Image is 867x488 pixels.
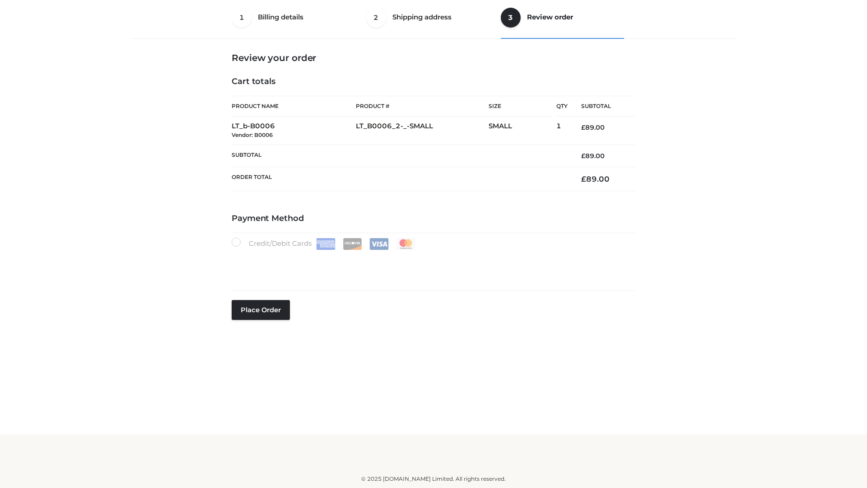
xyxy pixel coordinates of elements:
button: Place order [232,300,290,320]
img: Discover [343,238,362,250]
bdi: 89.00 [581,152,605,160]
img: Amex [316,238,336,250]
th: Qty [556,96,568,117]
span: £ [581,152,585,160]
div: © 2025 [DOMAIN_NAME] Limited. All rights reserved. [134,474,733,483]
h4: Cart totals [232,77,635,87]
span: £ [581,174,586,183]
img: Mastercard [396,238,415,250]
th: Product Name [232,96,356,117]
bdi: 89.00 [581,123,605,131]
th: Subtotal [568,96,635,117]
span: £ [581,123,585,131]
img: Visa [369,238,389,250]
h4: Payment Method [232,214,635,224]
th: Subtotal [232,145,568,167]
th: Product # [356,96,489,117]
small: Vendor: B0006 [232,131,273,138]
td: 1 [556,117,568,145]
label: Credit/Debit Cards [232,238,416,250]
td: LT_b-B0006 [232,117,356,145]
h3: Review your order [232,52,635,63]
td: LT_B0006_2-_-SMALL [356,117,489,145]
th: Order Total [232,167,568,191]
bdi: 89.00 [581,174,610,183]
iframe: Secure payment input frame [230,248,634,281]
th: Size [489,96,552,117]
td: SMALL [489,117,556,145]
